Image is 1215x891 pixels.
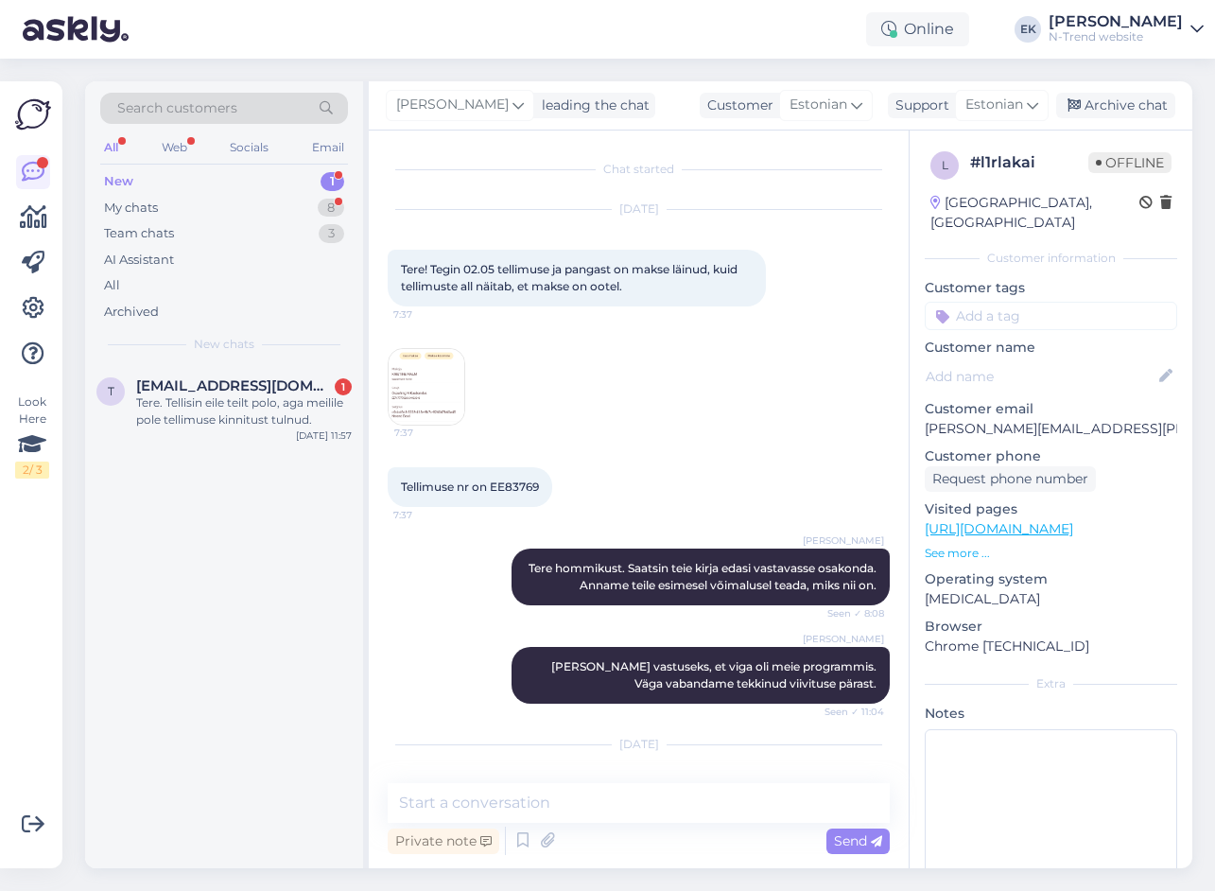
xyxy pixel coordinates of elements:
div: Support [888,96,949,115]
span: [PERSON_NAME] [803,533,884,548]
div: Customer information [925,250,1177,267]
div: Socials [226,135,272,160]
div: Chat started [388,161,890,178]
a: [URL][DOMAIN_NAME] [925,520,1073,537]
p: Customer phone [925,446,1177,466]
span: [PERSON_NAME] [396,95,509,115]
div: leading the chat [534,96,650,115]
div: Request phone number [925,466,1096,492]
p: Operating system [925,569,1177,589]
a: [PERSON_NAME]N-Trend website [1049,14,1204,44]
p: Notes [925,704,1177,724]
p: Visited pages [925,499,1177,519]
span: 7:37 [393,307,464,322]
div: [DATE] [388,201,890,218]
span: [PERSON_NAME] [803,632,884,646]
input: Add a tag [925,302,1177,330]
div: 3 [319,224,344,243]
p: See more ... [925,545,1177,562]
div: EK [1015,16,1041,43]
span: Send [834,832,882,849]
div: [DATE] [388,736,890,753]
span: New chats [194,336,254,353]
span: taaviparve@hot.ee [136,377,333,394]
div: New [104,172,133,191]
div: My chats [104,199,158,218]
p: Customer email [925,399,1177,419]
div: Team chats [104,224,174,243]
p: [PERSON_NAME][EMAIL_ADDRESS][PERSON_NAME][DOMAIN_NAME] [925,419,1177,439]
div: [DATE] 11:57 [296,428,352,443]
div: 1 [335,378,352,395]
p: Customer name [925,338,1177,358]
img: Attachment [389,349,464,425]
div: # l1rlakai [970,151,1088,174]
div: 1 [321,172,344,191]
span: Estonian [965,95,1023,115]
div: Tere. Tellisin eile teilt polo, aga meilile pole tellimuse kinnitust tulnud. [136,394,352,428]
p: [MEDICAL_DATA] [925,589,1177,609]
div: Archive chat [1056,93,1175,118]
span: Tere hommikust. Saatsin teie kirja edasi vastavasse osakonda. Anname teile esimesel võimalusel te... [529,561,879,592]
span: Seen ✓ 8:08 [813,606,884,620]
img: Askly Logo [15,96,51,132]
div: AI Assistant [104,251,174,270]
div: Archived [104,303,159,322]
div: 2 / 3 [15,462,49,479]
span: Tere! Tegin 02.05 tellimuse ja pangast on makse läinud, kuid tellimuste all näitab, et makse on o... [401,262,740,293]
span: Estonian [790,95,847,115]
div: Look Here [15,393,49,479]
span: 7:37 [394,426,465,440]
div: [GEOGRAPHIC_DATA], [GEOGRAPHIC_DATA] [930,193,1139,233]
span: Offline [1088,152,1172,173]
span: l [942,158,948,172]
div: Customer [700,96,773,115]
div: 8 [318,199,344,218]
span: 7:37 [393,508,464,522]
p: Customer tags [925,278,1177,298]
div: All [104,276,120,295]
span: Tellimuse nr on EE83769 [401,480,539,494]
div: Private note [388,829,499,854]
div: N-Trend website [1049,29,1183,44]
span: Search customers [117,98,237,118]
div: Extra [925,675,1177,692]
div: Online [866,12,969,46]
input: Add name [926,366,1155,387]
span: [PERSON_NAME] vastuseks, et viga oli meie programmis. Väga vabandame tekkinud viivituse pärast. [551,659,879,690]
p: Chrome [TECHNICAL_ID] [925,637,1177,656]
span: Seen ✓ 11:04 [813,705,884,719]
div: Web [158,135,191,160]
span: t [108,384,114,398]
div: [PERSON_NAME] [1049,14,1183,29]
div: Email [308,135,348,160]
div: All [100,135,122,160]
p: Browser [925,617,1177,637]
